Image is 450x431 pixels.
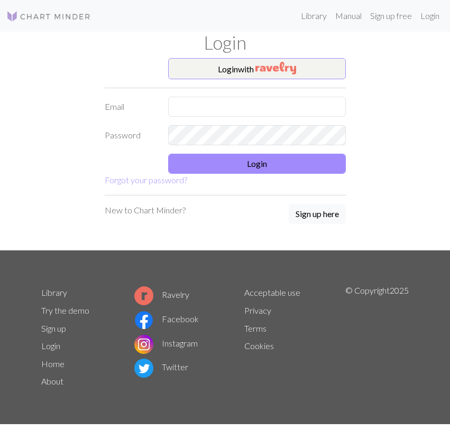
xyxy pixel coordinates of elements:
[345,284,409,391] p: © Copyright 2025
[134,289,189,299] a: Ravelry
[41,287,67,297] a: Library
[134,314,199,324] a: Facebook
[41,376,63,386] a: About
[41,323,66,333] a: Sign up
[41,359,65,369] a: Home
[134,359,153,378] img: Twitter logo
[244,323,267,333] a: Terms
[297,5,331,26] a: Library
[331,5,366,26] a: Manual
[168,154,346,174] button: Login
[168,58,346,79] button: Loginwith
[244,305,271,315] a: Privacy
[98,97,162,117] label: Email
[289,204,346,225] a: Sign up here
[35,32,416,54] h1: Login
[41,305,89,315] a: Try the demo
[366,5,416,26] a: Sign up free
[134,335,153,354] img: Instagram logo
[41,341,60,351] a: Login
[289,204,346,224] button: Sign up here
[6,10,91,23] img: Logo
[134,338,198,348] a: Instagram
[98,125,162,145] label: Password
[105,175,187,185] a: Forgot your password?
[105,204,186,217] p: New to Chart Minder?
[244,341,274,351] a: Cookies
[134,286,153,305] img: Ravelry logo
[244,287,300,297] a: Acceptable use
[134,362,188,372] a: Twitter
[255,62,296,74] img: Ravelry
[134,311,153,330] img: Facebook logo
[416,5,444,26] a: Login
